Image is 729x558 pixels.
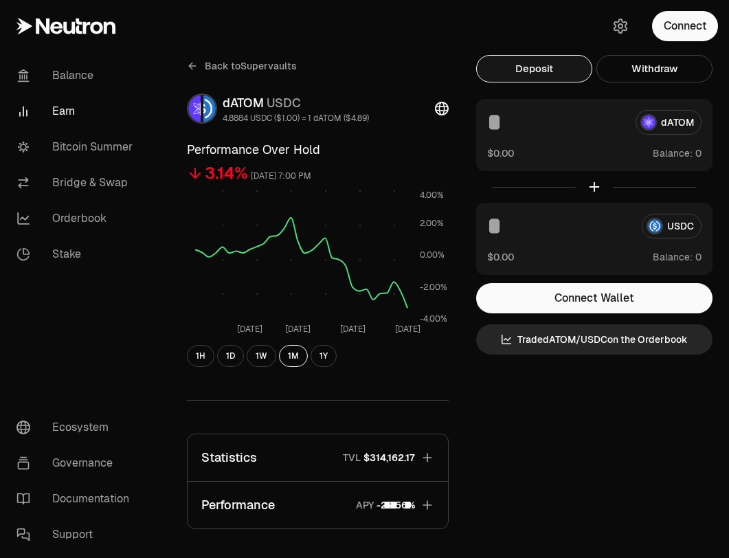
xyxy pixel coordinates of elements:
[653,250,693,264] span: Balance:
[5,410,148,445] a: Ecosystem
[251,168,311,184] div: [DATE] 7:00 PM
[420,218,444,229] tspan: 2.00%
[5,58,148,93] a: Balance
[223,113,369,124] div: 4.8884 USDC ($1.00) = 1 dATOM ($4.89)
[653,146,693,160] span: Balance:
[5,481,148,517] a: Documentation
[356,498,374,513] p: APY
[420,190,444,201] tspan: 4.00%
[205,162,248,184] div: 3.14%
[487,249,514,264] button: $0.00
[5,93,148,129] a: Earn
[285,324,311,335] tspan: [DATE]
[223,93,369,113] div: dATOM
[652,11,718,41] button: Connect
[420,249,445,260] tspan: 0.00%
[187,140,449,159] h3: Performance Over Hold
[420,313,447,324] tspan: -4.00%
[279,345,308,367] button: 1M
[188,434,448,481] button: StatisticsTVL$314,162.17
[205,59,297,73] span: Back to Supervaults
[201,495,275,515] p: Performance
[217,345,244,367] button: 1D
[5,129,148,165] a: Bitcoin Summer
[188,95,201,122] img: dATOM Logo
[311,345,337,367] button: 1Y
[487,146,514,160] button: $0.00
[5,236,148,272] a: Stake
[5,201,148,236] a: Orderbook
[395,324,420,335] tspan: [DATE]
[5,445,148,481] a: Governance
[343,451,361,465] p: TVL
[187,55,297,77] a: Back toSupervaults
[596,55,713,82] button: Withdraw
[247,345,276,367] button: 1W
[476,324,713,355] a: TradedATOM/USDCon the Orderbook
[363,451,415,465] span: $314,162.17
[201,448,257,467] p: Statistics
[267,95,301,111] span: USDC
[237,324,262,335] tspan: [DATE]
[5,165,148,201] a: Bridge & Swap
[203,95,216,122] img: USDC Logo
[187,345,214,367] button: 1H
[476,55,592,82] button: Deposit
[188,482,448,528] button: PerformanceAPY
[476,283,713,313] button: Connect Wallet
[5,517,148,553] a: Support
[420,282,447,293] tspan: -2.00%
[340,324,366,335] tspan: [DATE]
